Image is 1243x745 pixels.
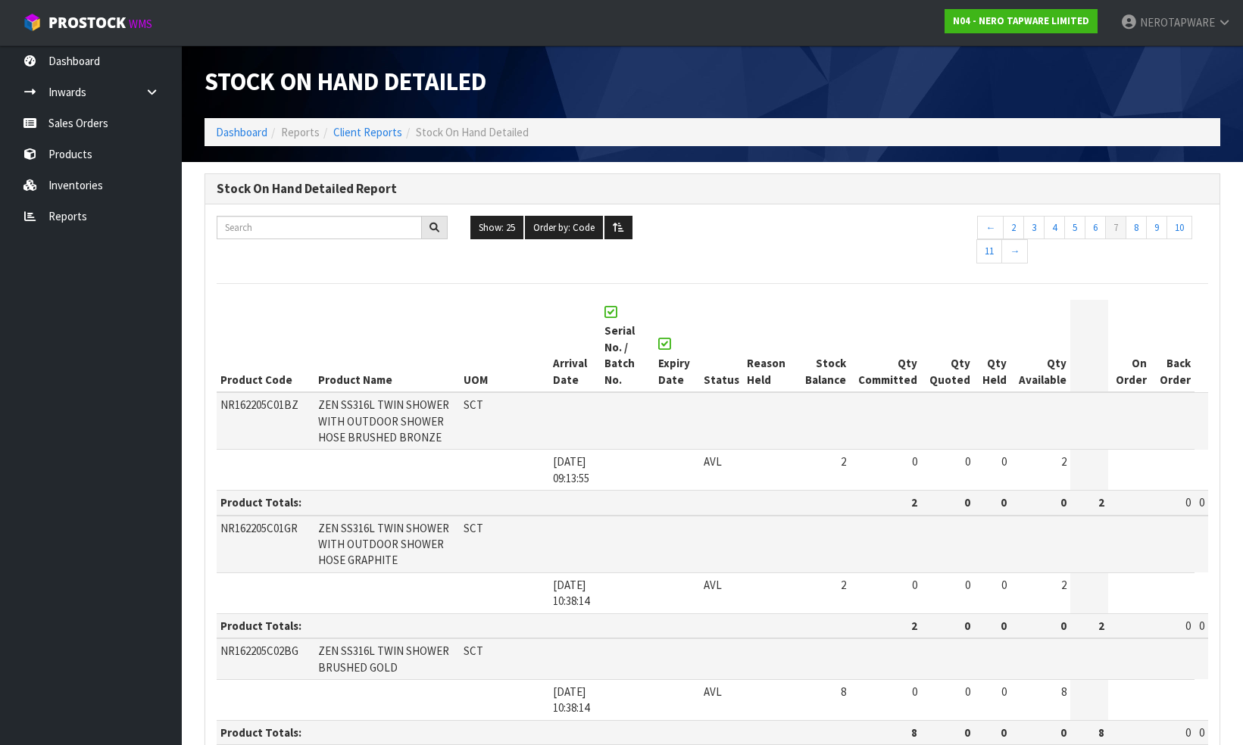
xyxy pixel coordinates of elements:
th: Back Order [1151,300,1195,392]
span: AVL [704,454,722,469]
th: Product Name [314,300,460,392]
a: 2 [1003,216,1024,240]
span: 0 [1001,454,1007,469]
span: 8 [1061,684,1067,699]
strong: 8 [1098,725,1104,740]
span: Stock On Hand Detailed [416,125,529,139]
img: cube-alt.png [23,13,42,32]
strong: 2 [1098,495,1104,510]
strong: 0 [964,725,970,740]
strong: 8 [911,725,917,740]
a: 10 [1166,216,1192,240]
span: 0 [965,578,970,592]
a: → [1001,239,1028,263]
th: Reason Held [743,300,795,392]
span: 0 [1001,684,1007,699]
span: NEROTAPWARE [1140,15,1215,30]
strong: 0 [1060,725,1067,740]
span: SCT [464,521,483,535]
th: Arrival Date [549,300,601,392]
button: Order by: Code [525,216,603,240]
span: 2 [841,454,846,469]
strong: 0 [964,619,970,633]
span: NR162205C01BZ [220,397,298,412]
span: 0 [912,578,917,592]
th: On Order [1108,300,1151,392]
th: Expiry Date [654,300,700,392]
a: Dashboard [216,125,267,139]
span: [DATE] 09:13:55 [553,454,589,485]
span: NR162205C01GR [220,521,298,535]
strong: 0 [1001,619,1007,633]
th: Status [700,300,743,392]
span: ProStock [48,13,126,33]
th: UOM [460,300,549,392]
th: Qty Available [1010,300,1070,392]
span: 0 [912,684,917,699]
span: Stock On Hand Detailed [205,66,486,97]
span: 0 [1199,725,1204,740]
a: 6 [1085,216,1106,240]
th: Serial No. / Batch No. [601,300,654,392]
span: 2 [1061,578,1067,592]
span: AVL [704,684,722,699]
nav: Page navigation [977,216,1208,267]
span: [DATE] 10:38:14 [553,578,589,608]
th: Qty Committed [850,300,921,392]
strong: 0 [964,495,970,510]
span: 0 [1185,495,1191,510]
span: [DATE] 10:38:14 [553,684,589,715]
strong: 0 [1001,495,1007,510]
span: 8 [841,684,846,699]
a: 4 [1044,216,1065,240]
th: Stock Balance [795,300,850,392]
span: 2 [841,578,846,592]
span: 0 [1185,725,1191,740]
a: 8 [1126,216,1147,240]
strong: Product Totals: [220,495,301,510]
strong: 0 [1001,725,1007,740]
a: 5 [1064,216,1085,240]
button: Show: 25 [470,216,523,240]
a: ← [977,216,1004,240]
input: Search [217,216,422,239]
span: NR162205C02BG [220,644,298,658]
th: Qty Quoted [921,300,974,392]
strong: 0 [1060,495,1067,510]
small: WMS [129,17,152,31]
span: ZEN SS316L TWIN SHOWER BRUSHED GOLD [318,644,449,674]
span: SCT [464,644,483,658]
span: Reports [281,125,320,139]
h3: Stock On Hand Detailed Report [217,182,1208,196]
span: 0 [965,684,970,699]
span: 0 [1199,619,1204,633]
th: Qty Held [974,300,1010,392]
a: 11 [976,239,1002,263]
strong: N04 - NERO TAPWARE LIMITED [953,14,1089,27]
span: 2 [1061,454,1067,469]
span: 0 [1199,495,1204,510]
span: 0 [1001,578,1007,592]
strong: Product Totals: [220,725,301,740]
strong: 2 [1098,619,1104,633]
strong: 0 [1060,619,1067,633]
a: 7 [1105,216,1126,240]
span: SCT [464,397,483,412]
th: Product Code [217,300,314,392]
strong: Product Totals: [220,619,301,633]
span: 0 [1185,619,1191,633]
span: ZEN SS316L TWIN SHOWER WITH OUTDOOR SHOWER HOSE GRAPHITE [318,521,449,568]
span: ZEN SS316L TWIN SHOWER WITH OUTDOOR SHOWER HOSE BRUSHED BRONZE [318,397,449,444]
a: Client Reports [333,125,402,139]
a: 3 [1023,216,1045,240]
span: AVL [704,578,722,592]
span: 0 [965,454,970,469]
a: 9 [1146,216,1167,240]
span: 0 [912,454,917,469]
strong: 2 [911,619,917,633]
strong: 2 [911,495,917,510]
